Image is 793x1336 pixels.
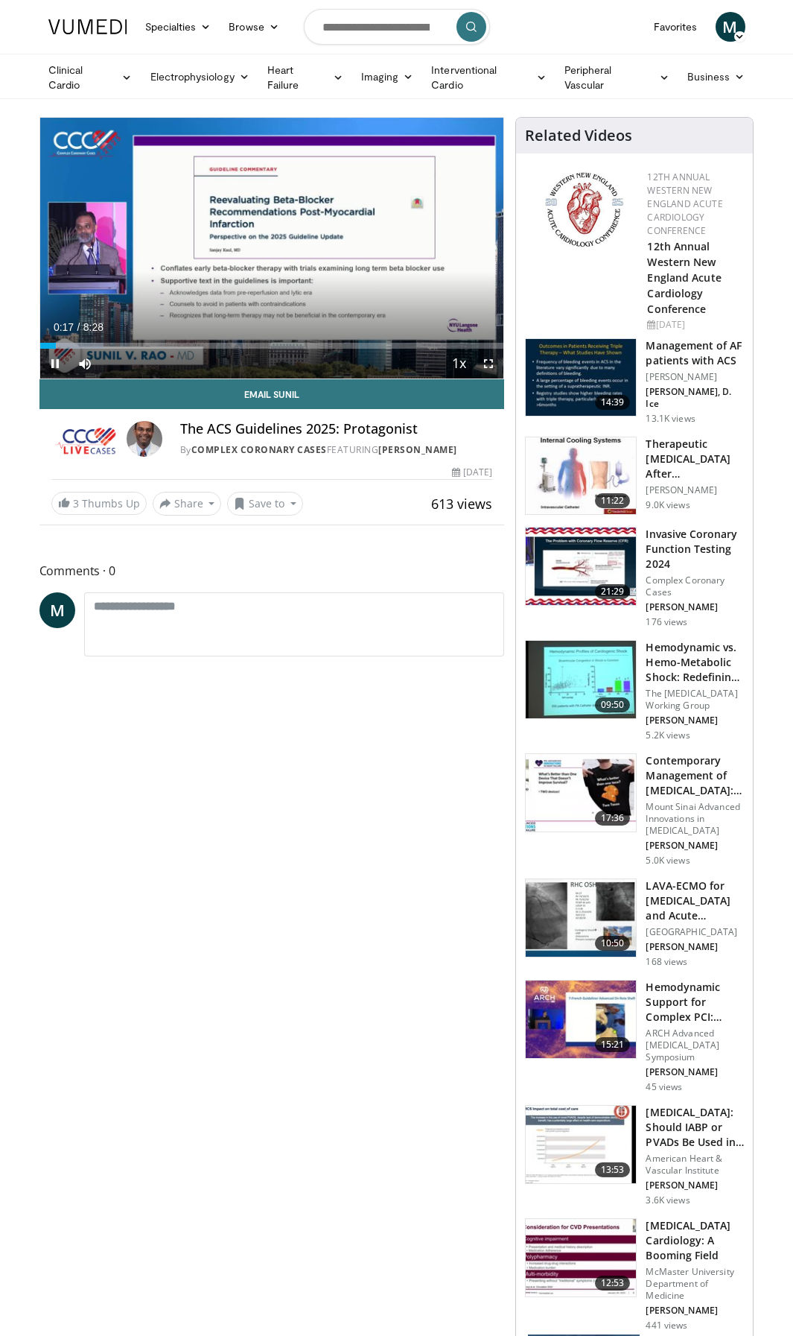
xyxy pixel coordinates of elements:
span: 09:50 [595,697,631,712]
img: c730311b-e760-411a-9b9f-9e301ec12404.150x105_q85_crop-smart_upscale.jpg [526,981,636,1058]
img: fc7ef86f-c6ee-4b93-adf1-6357ab0ee315.150x105_q85_crop-smart_upscale.jpg [526,1106,636,1183]
div: [DATE] [647,318,741,332]
h4: The ACS Guidelines 2025: Protagonist [180,421,493,437]
img: Avatar [127,421,162,457]
p: [PERSON_NAME] [646,1305,744,1317]
p: 9.0K views [646,499,690,511]
a: 21:29 Invasive Coronary Function Testing 2024 Complex Coronary Cases [PERSON_NAME] 176 views [525,527,744,628]
a: [PERSON_NAME] [378,443,457,456]
img: bfe982c0-9e0d-464e-928c-882aa48aa4fd.150x105_q85_crop-smart_upscale.jpg [526,879,636,957]
a: Complex Coronary Cases [191,443,327,456]
h3: [MEDICAL_DATA] Cardiology: A Booming Field [646,1218,744,1263]
h3: Hemodynamic Support for Complex PCI: Elective and [MEDICAL_DATA] [646,980,744,1025]
a: 12th Annual Western New England Acute Cardiology Conference [647,171,722,237]
a: Electrophysiology [141,62,258,92]
button: Mute [70,349,100,379]
button: Playback Rate [444,349,474,379]
span: 8:28 [83,321,103,333]
span: Comments 0 [39,561,505,580]
h3: Invasive Coronary Function Testing 2024 [646,527,744,572]
p: 13.1K views [646,413,695,425]
p: American Heart & Vascular Institute [646,1153,744,1177]
p: 5.2K views [646,729,690,741]
span: 21:29 [595,584,631,599]
a: 09:50 Hemodynamic vs. Hemo-Metabolic Shock: Redefining Shock Profiles The [MEDICAL_DATA] Working ... [525,640,744,741]
a: Specialties [136,12,220,42]
p: [PERSON_NAME] [646,1180,744,1191]
a: 10:50 LAVA-ECMO for [MEDICAL_DATA] and Acute [MEDICAL_DATA] as a … [GEOGRAPHIC_DATA] [PERSON_NAME... [525,878,744,968]
h3: Hemodynamic vs. Hemo-Metabolic Shock: Redefining Shock Profiles [646,640,744,685]
span: 14:39 [595,395,631,410]
a: 12th Annual Western New England Acute Cardiology Conference [647,239,721,316]
div: [DATE] [452,466,492,479]
p: [PERSON_NAME] [646,601,744,613]
p: 3.6K views [646,1194,690,1206]
p: [PERSON_NAME] [646,941,744,953]
video-js: Video Player [40,118,504,379]
p: ARCH Advanced [MEDICAL_DATA] Symposium [646,1028,744,1063]
span: 613 views [431,495,492,513]
a: Interventional Cardio [422,63,555,92]
p: 168 views [646,956,687,968]
button: Save to [227,492,303,516]
a: Imaging [352,62,423,92]
img: df55f059-d842-45fe-860a-7f3e0b094e1d.150x105_q85_crop-smart_upscale.jpg [526,754,636,832]
img: Complex Coronary Cases [51,421,121,457]
img: VuMedi Logo [48,19,127,34]
span: 3 [73,496,79,510]
p: [PERSON_NAME] [646,371,744,383]
p: [PERSON_NAME] [646,484,744,496]
p: McMaster University Department of Medicine [646,1266,744,1302]
p: Mount Sinai Advanced Innovations in [MEDICAL_DATA] [646,801,744,837]
a: Favorites [645,12,707,42]
button: Fullscreen [474,349,503,379]
img: 29018604-ad88-4fab-821f-042c17100d81.150x105_q85_crop-smart_upscale.jpg [526,528,636,605]
p: 176 views [646,616,687,628]
h3: [MEDICAL_DATA]: Should IABP or PVADs Be Used in [MEDICAL_DATA]? [646,1105,744,1150]
p: 5.0K views [646,855,690,867]
h3: Contemporary Management of [MEDICAL_DATA]: Updates in [DATE] [646,753,744,798]
p: [PERSON_NAME] [646,840,744,852]
span: 17:36 [595,811,631,826]
a: M [716,12,745,42]
img: 92c31dee-6a64-4212-874e-48f0a5ce05c1.150x105_q85_crop-smart_upscale.jpg [526,1219,636,1297]
img: 243698_0002_1.png.150x105_q85_crop-smart_upscale.jpg [526,437,636,515]
button: Pause [40,349,70,379]
a: 13:53 [MEDICAL_DATA]: Should IABP or PVADs Be Used in [MEDICAL_DATA]? American Heart & Vascular I... [525,1105,744,1206]
img: 2496e462-765f-4e8f-879f-a0c8e95ea2b6.150x105_q85_crop-smart_upscale.jpg [526,641,636,718]
a: M [39,592,75,628]
a: 14:39 Management of AF patients with ACS [PERSON_NAME] [PERSON_NAME], D. Ice 13.1K views [525,338,744,425]
div: Progress Bar [40,343,504,349]
a: Business [678,62,754,92]
p: Complex Coronary Cases [646,574,744,598]
a: 15:21 Hemodynamic Support for Complex PCI: Elective and [MEDICAL_DATA] ARCH Advanced [MEDICAL_DAT... [525,980,744,1093]
a: Clinical Cardio [39,63,141,92]
span: 11:22 [595,493,631,508]
p: [PERSON_NAME], D. Ice [646,386,744,410]
a: Heart Failure [258,63,352,92]
a: 12:53 [MEDICAL_DATA] Cardiology: A Booming Field McMaster University Department of Medicine [PERS... [525,1218,744,1332]
span: 12:53 [595,1276,631,1291]
p: [PERSON_NAME] [646,1066,744,1078]
a: Peripheral Vascular [555,63,678,92]
h3: Therapeutic [MEDICAL_DATA] After [MEDICAL_DATA] [646,437,744,481]
h3: Management of AF patients with ACS [646,338,744,368]
h3: LAVA-ECMO for [MEDICAL_DATA] and Acute [MEDICAL_DATA] as a … [646,878,744,923]
span: 13:53 [595,1162,631,1177]
span: 10:50 [595,936,631,951]
p: [PERSON_NAME] [646,715,744,726]
a: 17:36 Contemporary Management of [MEDICAL_DATA]: Updates in [DATE] Mount Sinai Advanced Innovatio... [525,753,744,867]
a: 11:22 Therapeutic [MEDICAL_DATA] After [MEDICAL_DATA] [PERSON_NAME] 9.0K views [525,437,744,516]
img: bKdxKv0jK92UJBOH4xMDoxOjBrO-I4W8.150x105_q85_crop-smart_upscale.jpg [526,339,636,417]
a: Browse [220,12,288,42]
img: 0954f259-7907-4053-a817-32a96463ecc8.png.150x105_q85_autocrop_double_scale_upscale_version-0.2.png [543,171,625,249]
div: By FEATURING [180,443,493,457]
a: Email Sunil [39,379,505,409]
span: / [77,321,80,333]
button: Share [153,492,222,516]
p: The [MEDICAL_DATA] Working Group [646,688,744,712]
p: [GEOGRAPHIC_DATA] [646,926,744,938]
a: 3 Thumbs Up [51,492,147,515]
